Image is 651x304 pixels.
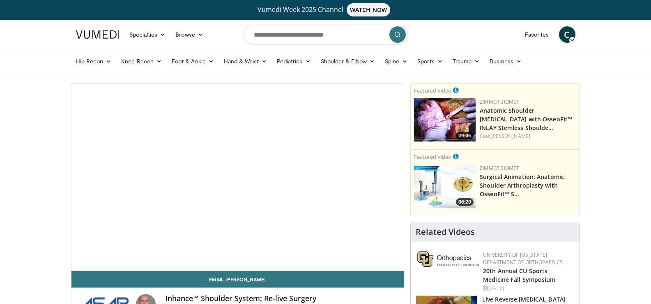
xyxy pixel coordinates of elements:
[414,165,476,208] a: 06:20
[167,53,219,70] a: Foot & Ankle
[76,30,120,39] img: VuMedi Logo
[414,165,476,208] img: 84e7f812-2061-4fff-86f6-cdff29f66ef4.150x105_q85_crop-smart_upscale.jpg
[71,84,404,271] video-js: Video Player
[480,98,519,105] a: Zimmer Biomet
[448,53,485,70] a: Trauma
[380,53,412,70] a: Spine
[480,132,576,140] div: Feat.
[520,26,554,43] a: Favorites
[491,132,530,139] a: [PERSON_NAME]
[71,53,117,70] a: Hip Recon
[272,53,316,70] a: Pediatrics
[456,198,474,206] span: 06:20
[414,98,476,142] img: 59d0d6d9-feca-4357-b9cd-4bad2cd35cb6.150x105_q85_crop-smart_upscale.jpg
[77,3,574,16] a: Vumedi Week 2025 ChannelWATCH NOW
[417,251,479,267] img: 355603a8-37da-49b6-856f-e00d7e9307d3.png.150x105_q85_autocrop_double_scale_upscale_version-0.2.png
[414,153,451,160] small: Featured Video
[559,26,575,43] a: C
[483,251,563,266] a: University of [US_STATE] Department of Orthopaedics
[483,284,573,292] div: [DATE]
[485,53,527,70] a: Business
[480,107,572,132] a: Anatomic Shoulder [MEDICAL_DATA] with OsseoFit™ INLAY Stemless Shoulde…
[412,53,448,70] a: Sports
[166,294,397,303] h4: Inhance™ Shoulder System: Re-live Surgery
[347,3,390,16] span: WATCH NOW
[416,227,475,237] h4: Related Videos
[244,25,408,44] input: Search topics, interventions
[316,53,380,70] a: Shoulder & Elbow
[414,98,476,142] a: 09:06
[456,132,474,139] span: 09:06
[480,173,564,198] a: Surgical Animation: Anatomic Shoulder Arthroplasty with OsseoFit™ S…
[124,26,171,43] a: Specialties
[480,165,519,172] a: Zimmer Biomet
[483,267,555,283] a: 20th Annual CU Sports Medicine Fall Symposium
[219,53,272,70] a: Hand & Wrist
[414,87,451,94] small: Featured Video
[170,26,208,43] a: Browse
[71,271,404,288] a: Email [PERSON_NAME]
[116,53,167,70] a: Knee Recon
